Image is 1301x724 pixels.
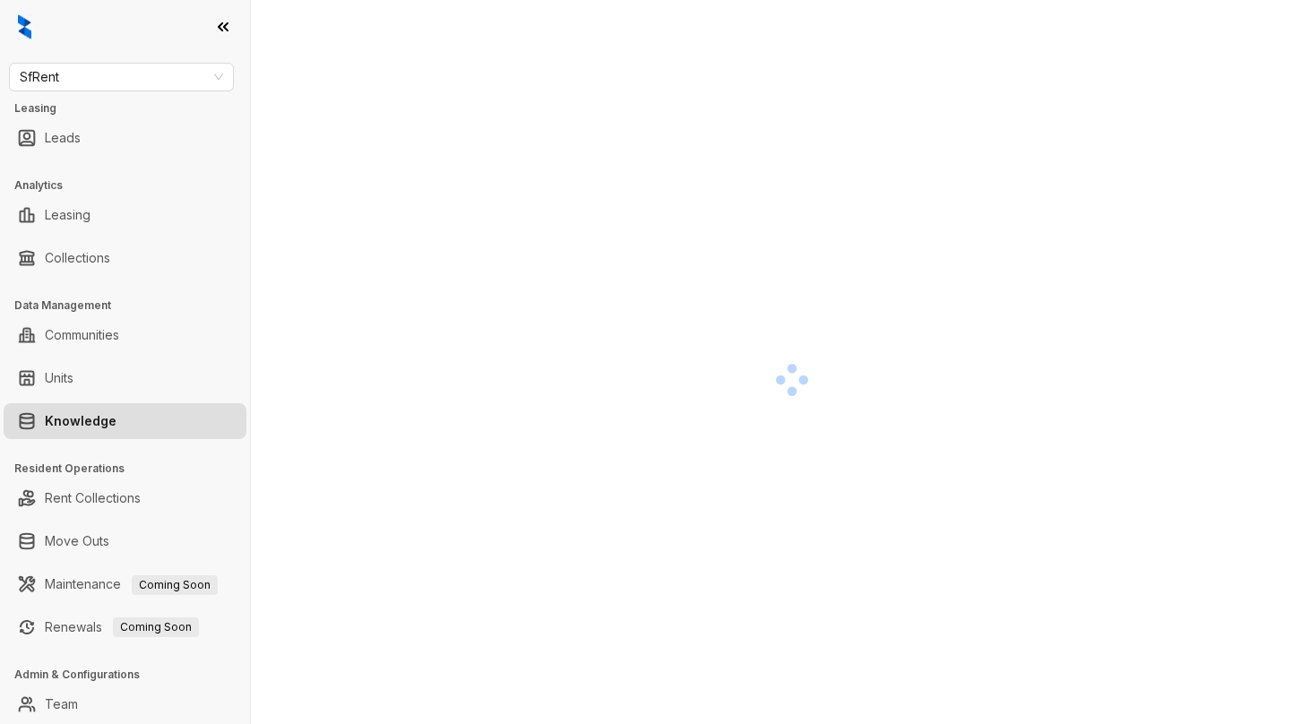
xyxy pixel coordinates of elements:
[4,686,246,722] li: Team
[113,617,199,637] span: Coming Soon
[45,480,141,516] a: Rent Collections
[45,686,78,722] a: Team
[45,240,110,276] a: Collections
[132,575,218,595] span: Coming Soon
[14,461,250,477] h3: Resident Operations
[45,360,73,396] a: Units
[18,14,31,39] img: logo
[45,403,116,439] a: Knowledge
[14,177,250,194] h3: Analytics
[4,403,246,439] li: Knowledge
[4,609,246,645] li: Renewals
[14,667,250,683] h3: Admin & Configurations
[4,197,246,233] li: Leasing
[45,317,119,353] a: Communities
[45,120,81,156] a: Leads
[45,523,109,559] a: Move Outs
[4,120,246,156] li: Leads
[4,240,246,276] li: Collections
[14,297,250,314] h3: Data Management
[4,566,246,602] li: Maintenance
[14,100,250,116] h3: Leasing
[4,360,246,396] li: Units
[45,197,90,233] a: Leasing
[4,480,246,516] li: Rent Collections
[4,317,246,353] li: Communities
[45,609,199,645] a: RenewalsComing Soon
[4,523,246,559] li: Move Outs
[20,64,223,90] span: SfRent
